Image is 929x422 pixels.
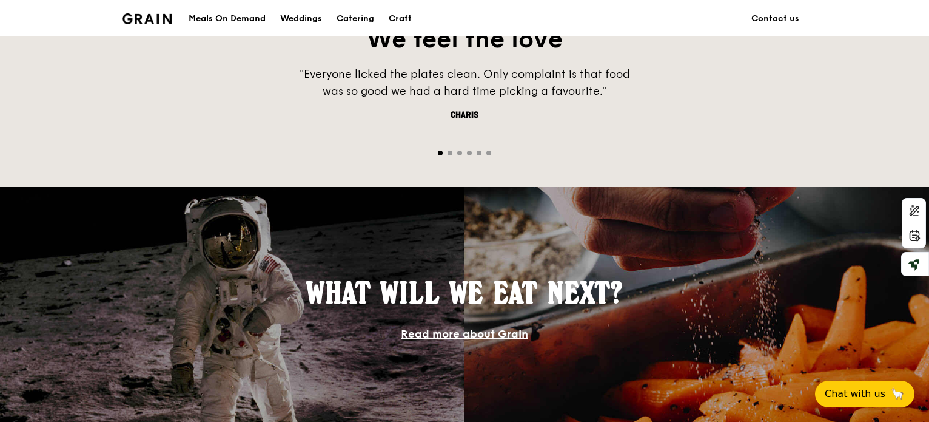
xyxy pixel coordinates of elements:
[122,13,172,24] img: Grain
[389,1,412,37] div: Craft
[457,151,462,155] span: Go to slide 3
[486,151,491,155] span: Go to slide 6
[448,151,452,155] span: Go to slide 2
[815,381,914,407] button: Chat with us🦙
[189,1,266,37] div: Meals On Demand
[401,327,528,341] a: Read more about Grain
[280,1,322,37] div: Weddings
[744,1,807,37] a: Contact us
[273,1,329,37] a: Weddings
[477,151,481,155] span: Go to slide 5
[438,151,443,155] span: Go to slide 1
[467,151,472,155] span: Go to slide 4
[337,1,374,37] div: Catering
[329,1,381,37] a: Catering
[381,1,419,37] a: Craft
[890,387,905,401] span: 🦙
[306,275,623,310] span: What will we eat next?
[283,109,646,121] div: Charis
[283,66,646,100] div: "Everyone licked the plates clean. Only complaint is that food was so good we had a hard time pic...
[825,387,885,401] span: Chat with us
